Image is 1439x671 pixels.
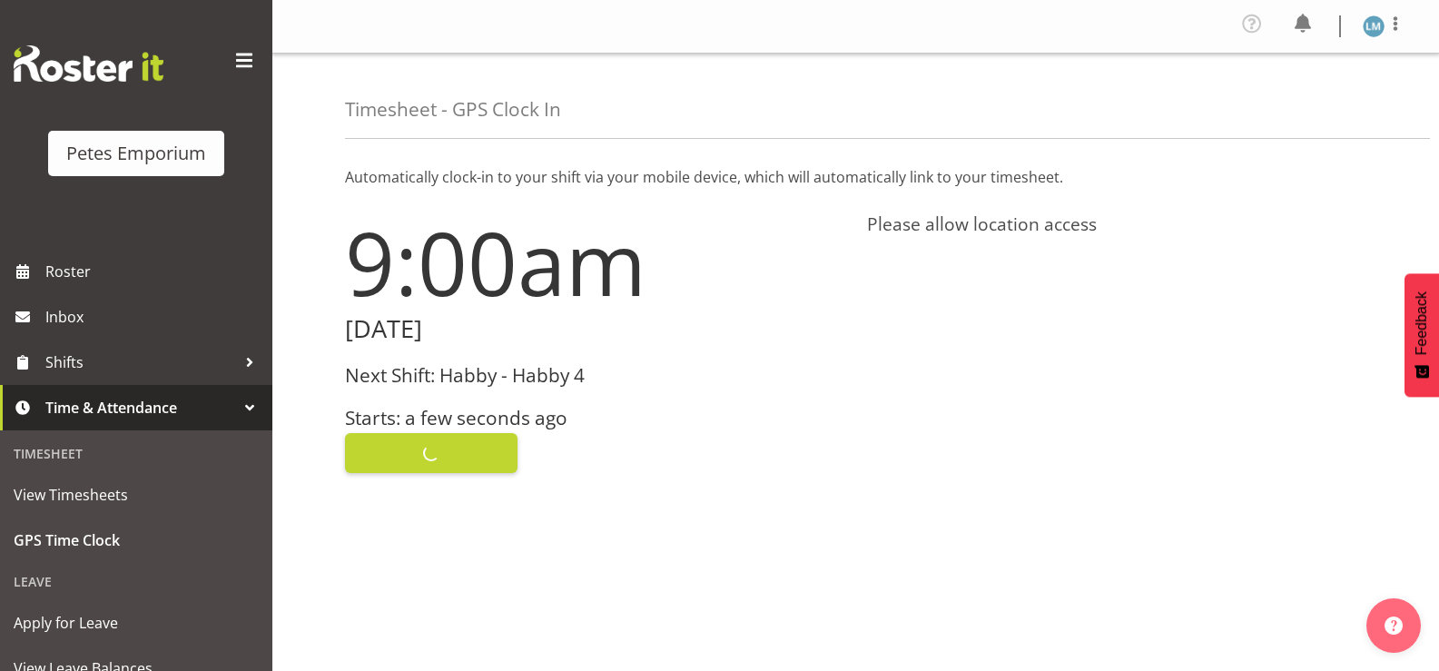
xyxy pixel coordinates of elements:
h4: Timesheet - GPS Clock In [345,99,561,120]
span: Feedback [1414,291,1430,355]
h4: Please allow location access [867,213,1367,235]
h3: Next Shift: Habby - Habby 4 [345,365,845,386]
button: Feedback - Show survey [1405,273,1439,397]
div: Timesheet [5,435,268,472]
span: View Timesheets [14,481,259,508]
span: GPS Time Clock [14,527,259,554]
h1: 9:00am [345,213,845,311]
a: GPS Time Clock [5,518,268,563]
div: Petes Emporium [66,140,206,167]
h3: Starts: a few seconds ago [345,408,845,429]
img: Rosterit website logo [14,45,163,82]
a: View Timesheets [5,472,268,518]
p: Automatically clock-in to your shift via your mobile device, which will automatically link to you... [345,166,1366,188]
span: Time & Attendance [45,394,236,421]
img: help-xxl-2.png [1385,617,1403,635]
img: lianne-morete5410.jpg [1363,15,1385,37]
h2: [DATE] [345,315,845,343]
span: Roster [45,258,263,285]
a: Apply for Leave [5,600,268,646]
span: Inbox [45,303,263,331]
span: Apply for Leave [14,609,259,636]
div: Leave [5,563,268,600]
span: Shifts [45,349,236,376]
